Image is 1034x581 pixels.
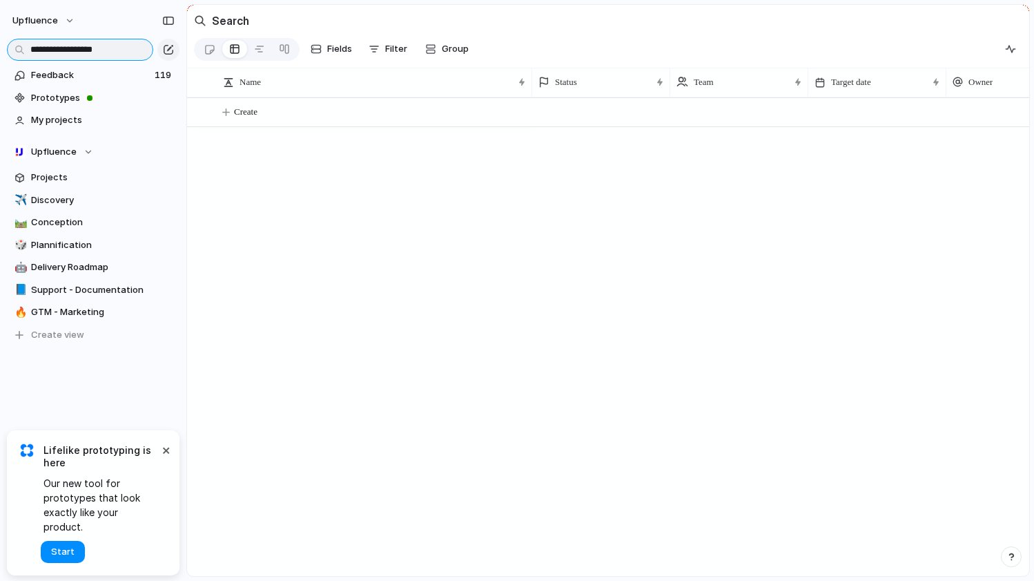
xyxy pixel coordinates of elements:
button: Upfluence [7,142,179,162]
button: Filter [363,38,413,60]
a: 🛤️Conception [7,212,179,233]
button: ✈️ [12,193,26,207]
span: Target date [831,75,871,89]
span: Plannification [31,238,175,252]
span: Start [51,545,75,559]
span: Lifelike prototyping is here [43,444,159,469]
span: Create view [31,328,84,342]
div: 🛤️ [14,215,24,231]
div: ✈️ [14,192,24,208]
span: Status [555,75,577,89]
button: Dismiss [157,441,174,458]
a: Feedback119 [7,65,179,86]
div: 🎲 [14,237,24,253]
a: 📘Support - Documentation [7,280,179,301]
button: Upfluence [6,10,82,32]
span: Prototypes [31,91,175,105]
button: 📘 [12,283,26,297]
span: Group [442,42,469,56]
span: Team [694,75,714,89]
a: 🎲Plannification [7,235,179,256]
a: 🔥GTM - Marketing [7,302,179,323]
span: Feedback [31,68,150,82]
div: 🔥 [14,305,24,321]
span: Name [240,75,261,89]
span: Projects [31,171,175,184]
button: 🤖 [12,260,26,274]
button: Start [41,541,85,563]
span: Our new tool for prototypes that look exactly like your product. [43,476,159,534]
span: Discovery [31,193,175,207]
span: Support - Documentation [31,283,175,297]
a: Projects [7,167,179,188]
span: Conception [31,216,175,229]
span: Delivery Roadmap [31,260,175,274]
span: Owner [968,75,993,89]
span: Upfluence [12,14,58,28]
button: 🎲 [12,238,26,252]
span: Create [234,105,257,119]
a: 🤖Delivery Roadmap [7,257,179,278]
span: 119 [155,68,174,82]
a: ✈️Discovery [7,190,179,211]
span: Fields [327,42,352,56]
a: My projects [7,110,179,131]
span: Upfluence [31,145,77,159]
span: Filter [385,42,407,56]
span: GTM - Marketing [31,305,175,319]
button: Fields [305,38,358,60]
div: 🤖 [14,260,24,276]
span: My projects [31,113,175,127]
h2: Search [212,12,249,29]
button: 🔥 [12,305,26,319]
button: Group [418,38,476,60]
button: 🛤️ [12,216,26,229]
button: Create view [7,325,179,345]
a: Prototypes [7,88,179,108]
div: 📘 [14,282,24,298]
